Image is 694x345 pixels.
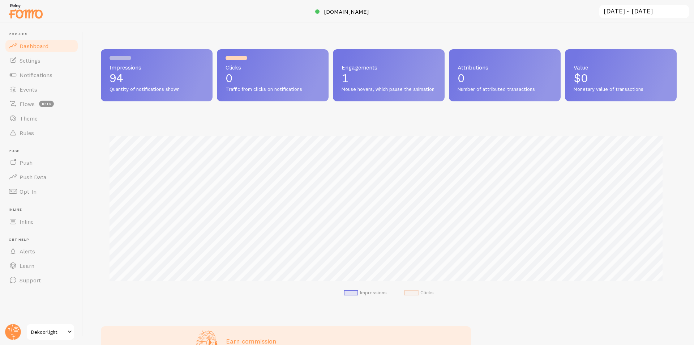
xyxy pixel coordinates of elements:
[9,207,79,212] span: Inline
[4,244,79,258] a: Alerts
[226,86,320,93] span: Traffic from clicks on notifications
[4,273,79,287] a: Support
[39,101,54,107] span: beta
[458,72,552,84] p: 0
[4,214,79,229] a: Inline
[20,115,38,122] span: Theme
[4,68,79,82] a: Notifications
[20,57,40,64] span: Settings
[20,129,34,136] span: Rules
[110,86,204,93] span: Quantity of notifications shown
[20,86,37,93] span: Events
[20,100,35,108] span: Flows
[20,71,52,79] span: Notifications
[4,39,79,53] a: Dashboard
[4,53,79,68] a: Settings
[31,328,65,336] span: Dekoorlight
[4,184,79,199] a: Opt-In
[20,248,35,255] span: Alerts
[4,155,79,170] a: Push
[20,188,37,195] span: Opt-In
[574,64,668,70] span: Value
[458,64,552,70] span: Attributions
[342,86,436,93] span: Mouse hovers, which pause the animation
[9,32,79,37] span: Pop-ups
[20,218,34,225] span: Inline
[4,111,79,126] a: Theme
[574,71,588,85] span: $0
[4,126,79,140] a: Rules
[574,86,668,93] span: Monetary value of transactions
[8,2,44,20] img: fomo-relay-logo-orange.svg
[20,42,48,50] span: Dashboard
[20,159,33,166] span: Push
[20,277,41,284] span: Support
[342,64,436,70] span: Engagements
[9,237,79,242] span: Get Help
[110,72,204,84] p: 94
[4,258,79,273] a: Learn
[344,290,387,296] li: Impressions
[4,170,79,184] a: Push Data
[458,86,552,93] span: Number of attributed transactions
[342,72,436,84] p: 1
[4,82,79,97] a: Events
[20,262,34,269] span: Learn
[4,97,79,111] a: Flows beta
[26,323,75,341] a: Dekoorlight
[226,64,320,70] span: Clicks
[226,72,320,84] p: 0
[20,173,47,181] span: Push Data
[110,64,204,70] span: Impressions
[9,149,79,153] span: Push
[404,290,434,296] li: Clicks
